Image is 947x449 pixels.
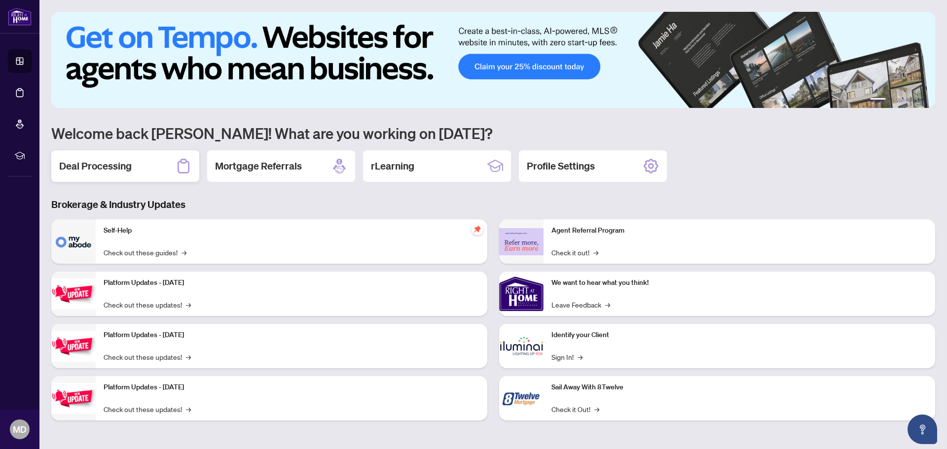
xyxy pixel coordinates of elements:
[594,404,599,414] span: →
[551,330,927,341] p: Identify your Client
[499,228,544,255] img: Agent Referral Program
[13,422,27,436] span: MD
[499,376,544,420] img: Sail Away With 8Twelve
[578,351,583,362] span: →
[104,247,186,258] a: Check out these guides!→
[51,219,96,264] img: Self-Help
[913,98,917,102] button: 5
[51,331,96,362] img: Platform Updates - July 8, 2025
[551,351,583,362] a: Sign In!→
[51,12,935,108] img: Slide 0
[104,225,479,236] p: Self-Help
[51,198,935,211] h3: Brokerage & Industry Updates
[104,382,479,393] p: Platform Updates - [DATE]
[605,299,610,310] span: →
[551,382,927,393] p: Sail Away With 8Twelve
[51,124,935,142] h1: Welcome back [PERSON_NAME]! What are you working on [DATE]?
[104,330,479,341] p: Platform Updates - [DATE]
[551,404,599,414] a: Check it Out!→
[499,272,544,316] img: We want to hear what you think!
[527,159,595,173] h2: Profile Settings
[104,277,479,288] p: Platform Updates - [DATE]
[472,223,483,235] span: pushpin
[182,247,186,258] span: →
[51,278,96,310] img: Platform Updates - July 21, 2025
[551,225,927,236] p: Agent Referral Program
[898,98,902,102] button: 3
[215,159,302,173] h2: Mortgage Referrals
[906,98,910,102] button: 4
[59,159,132,173] h2: Deal Processing
[104,351,191,362] a: Check out these updates!→
[104,404,191,414] a: Check out these updates!→
[186,404,191,414] span: →
[186,351,191,362] span: →
[908,414,937,444] button: Open asap
[890,98,894,102] button: 2
[921,98,925,102] button: 6
[551,247,598,258] a: Check it out!→
[8,7,32,26] img: logo
[551,277,927,288] p: We want to hear what you think!
[371,159,414,173] h2: rLearning
[499,324,544,368] img: Identify your Client
[104,299,191,310] a: Check out these updates!→
[870,98,886,102] button: 1
[551,299,610,310] a: Leave Feedback→
[593,247,598,258] span: →
[51,383,96,414] img: Platform Updates - June 23, 2025
[186,299,191,310] span: →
